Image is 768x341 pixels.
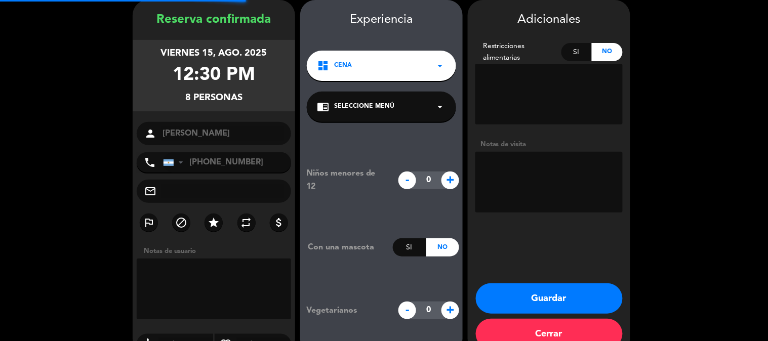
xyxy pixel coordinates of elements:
div: No [592,43,623,61]
div: 12:30 PM [173,61,255,91]
div: Notas de visita [475,139,623,150]
i: chrome_reader_mode [317,101,329,113]
span: Seleccione Menú [334,102,394,112]
i: outlined_flag [143,217,155,229]
div: Adicionales [475,10,623,30]
div: Reserva confirmada [133,10,295,30]
div: viernes 15, ago. 2025 [161,46,267,61]
i: phone [144,156,156,168]
div: Con una mascota [300,241,393,254]
span: - [398,172,416,189]
i: person [144,127,156,140]
span: - [398,302,416,319]
div: Notas de usuario [139,246,295,257]
button: Guardar [476,283,623,314]
div: 8 personas [185,91,242,105]
div: Experiencia [300,10,463,30]
span: + [441,302,459,319]
div: Argentina: +54 [164,153,187,172]
div: Vegetarianos [299,304,393,317]
i: star [208,217,220,229]
i: arrow_drop_down [434,101,446,113]
i: arrow_drop_down [434,60,446,72]
div: Si [561,43,592,61]
i: mail_outline [144,185,156,197]
i: dashboard [317,60,329,72]
i: attach_money [273,217,285,229]
div: Restricciones alimentarias [475,40,561,64]
i: block [175,217,187,229]
span: + [441,172,459,189]
i: repeat [240,217,253,229]
div: Niños menores de 12 [299,167,393,193]
div: No [426,238,459,257]
span: Cena [334,61,352,71]
div: Si [393,238,426,257]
